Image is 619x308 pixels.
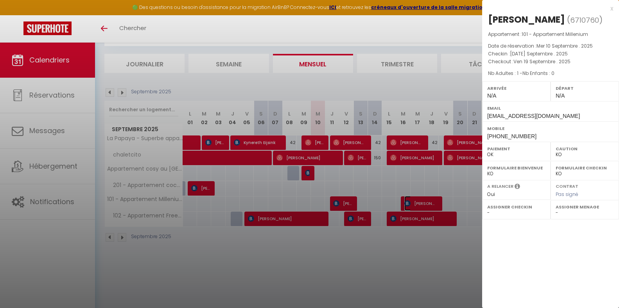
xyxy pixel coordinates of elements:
span: ( ) [567,14,603,25]
label: Arrivée [487,84,545,92]
span: [PHONE_NUMBER] [487,133,536,139]
button: Ouvrir le widget de chat LiveChat [6,3,30,27]
span: Nb Adultes : 1 - [488,70,554,77]
label: Départ [556,84,614,92]
span: [EMAIL_ADDRESS][DOMAIN_NAME] [487,113,580,119]
label: Email [487,104,614,112]
p: Appartement : [488,30,613,38]
span: Nb Enfants : 0 [522,70,554,77]
label: Mobile [487,125,614,132]
span: Ven 19 Septembre . 2025 [513,58,571,65]
p: Checkin : [488,50,613,58]
span: 6710760 [570,15,599,25]
span: 101 - Appartement Millenium [522,31,588,37]
label: Assigner Menage [556,203,614,211]
span: [DATE] Septembre . 2025 [510,50,568,57]
label: Paiement [487,145,545,153]
label: Formulaire Bienvenue [487,164,545,172]
div: x [482,4,613,13]
label: Assigner Checkin [487,203,545,211]
span: N/A [487,93,496,99]
div: [PERSON_NAME] [488,13,565,26]
p: Date de réservation : [488,42,613,50]
i: Sélectionner OUI si vous souhaiter envoyer les séquences de messages post-checkout [515,183,520,192]
label: Formulaire Checkin [556,164,614,172]
label: A relancer [487,183,513,190]
p: Checkout : [488,58,613,66]
span: N/A [556,93,565,99]
iframe: Chat [586,273,613,302]
label: Caution [556,145,614,153]
label: Contrat [556,183,578,188]
span: Pas signé [556,191,578,198]
span: Mer 10 Septembre . 2025 [536,43,593,49]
